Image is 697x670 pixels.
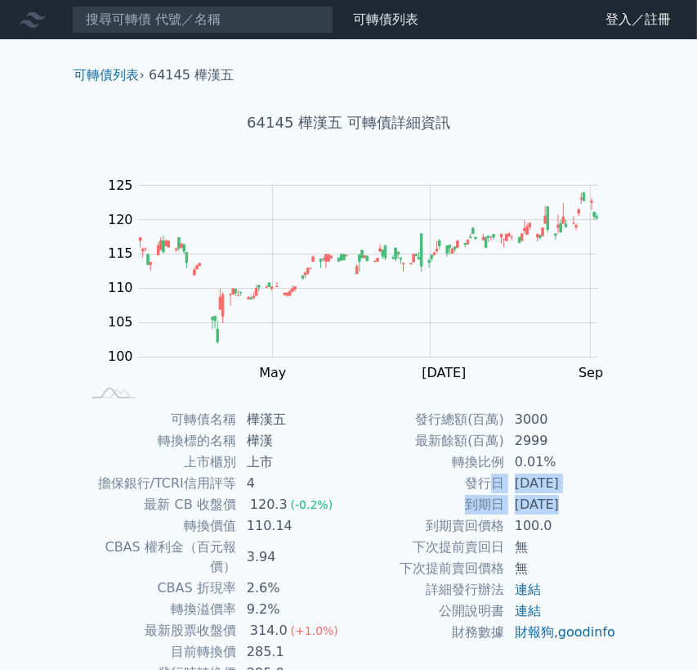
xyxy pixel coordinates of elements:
a: 連結 [515,603,541,618]
li: 64145 樺漢五 [149,65,234,85]
td: 擔保銀行/TCRI信用評等 [81,473,237,494]
td: 3.94 [237,537,349,578]
td: 下次提前賣回日 [349,537,505,558]
td: 到期賣回價格 [349,515,505,537]
td: 無 [505,537,617,558]
td: 下次提前賣回價格 [349,558,505,579]
div: 314.0 [247,621,291,641]
tspan: 105 [108,315,133,331]
td: 可轉債名稱 [81,409,237,430]
td: CBAS 權利金（百元報價） [81,537,237,578]
tspan: May [259,366,286,381]
td: 樺漢 [237,430,349,452]
tspan: 100 [108,349,133,365]
iframe: Chat Widget [615,591,697,670]
a: 可轉債列表 [353,11,418,27]
td: 上市 [237,452,349,473]
td: 樺漢五 [237,409,349,430]
td: 4 [237,473,349,494]
g: Chart [99,178,622,381]
a: 登入／註冊 [592,7,684,33]
span: (+1.0%) [291,624,338,637]
td: 轉換溢價率 [81,599,237,620]
tspan: [DATE] [422,366,466,381]
td: 目前轉換價 [81,641,237,663]
a: 可轉債列表 [74,67,140,83]
td: 0.01% [505,452,617,473]
tspan: 120 [108,212,133,227]
tspan: Sep [579,366,603,381]
td: 100.0 [505,515,617,537]
tspan: 115 [108,246,133,262]
td: 最新 CB 收盤價 [81,494,237,515]
td: 9.2% [237,599,349,620]
td: 最新餘額(百萬) [349,430,505,452]
td: 無 [505,558,617,579]
td: 轉換標的名稱 [81,430,237,452]
td: , [505,622,617,643]
a: 財報狗 [515,624,554,640]
td: [DATE] [505,473,617,494]
td: 公開說明書 [349,600,505,622]
td: 最新股票收盤價 [81,620,237,641]
li: › [74,65,145,85]
a: 連結 [515,582,541,597]
div: 聊天小工具 [615,591,697,670]
td: [DATE] [505,494,617,515]
td: 上市櫃別 [81,452,237,473]
td: 285.1 [237,641,349,663]
td: 發行日 [349,473,505,494]
td: 財務數據 [349,622,505,643]
td: CBAS 折現率 [81,578,237,599]
td: 3000 [505,409,617,430]
tspan: 125 [108,178,133,193]
a: goodinfo [558,624,615,640]
td: 110.14 [237,515,349,537]
input: 搜尋可轉債 代號／名稱 [72,6,333,34]
td: 到期日 [349,494,505,515]
td: 發行總額(百萬) [349,409,505,430]
div: 120.3 [247,495,291,515]
h1: 64145 樺漢五 可轉債詳細資訊 [61,111,637,134]
td: 轉換比例 [349,452,505,473]
td: 詳細發行辦法 [349,579,505,600]
tspan: 110 [108,281,133,296]
span: (-0.2%) [291,498,333,511]
td: 2.6% [237,578,349,599]
td: 轉換價值 [81,515,237,537]
td: 2999 [505,430,617,452]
